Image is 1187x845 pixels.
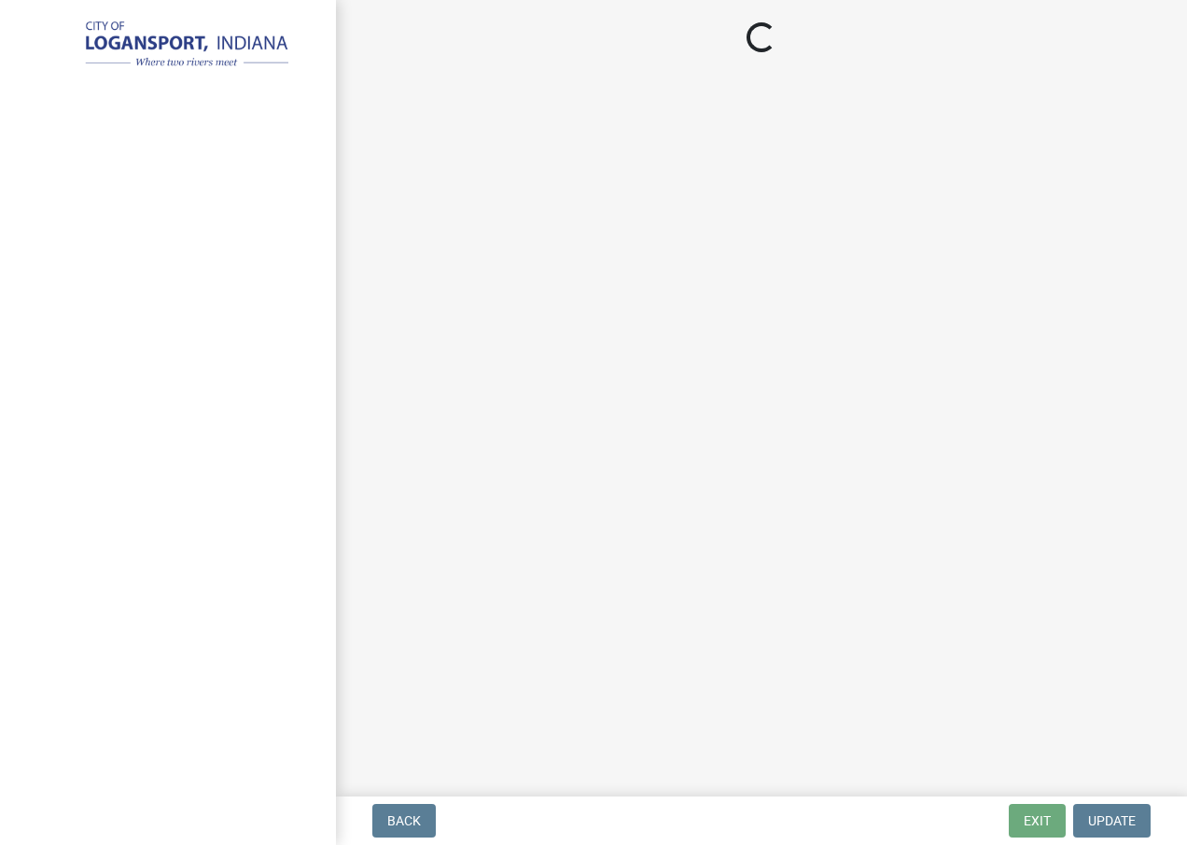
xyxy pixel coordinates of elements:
[1073,804,1151,838] button: Update
[1009,804,1066,838] button: Exit
[1088,813,1136,828] span: Update
[372,804,436,838] button: Back
[37,20,306,72] img: City of Logansport, Indiana
[387,813,421,828] span: Back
